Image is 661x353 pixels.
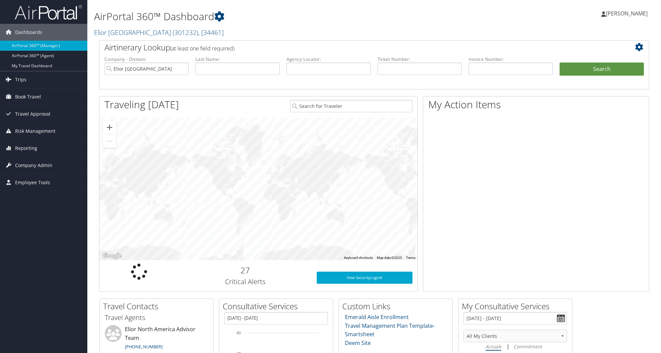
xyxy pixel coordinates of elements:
[15,140,37,157] span: Reporting
[101,251,123,260] a: Open this area in Google Maps (opens a new window)
[125,344,163,350] a: [PHONE_NUMBER]
[345,322,435,338] a: Travel Management Plan Template- Smartsheet
[317,272,413,284] a: View SecurityLogic®
[15,71,27,88] span: Trips
[94,28,224,37] a: Elior [GEOGRAPHIC_DATA]
[184,265,307,276] h2: 27
[198,28,224,37] span: , [ 34461 ]
[287,56,371,63] label: Agency Locator:
[406,256,415,260] a: Terms (opens in new tab)
[601,3,654,24] a: [PERSON_NAME]
[103,301,213,312] h2: Travel Contacts
[15,88,41,105] span: Book Travel
[103,121,116,134] button: Zoom in
[104,56,189,63] label: Company - Division:
[464,342,567,351] div: |
[15,157,52,174] span: Company Admin
[560,63,644,76] button: Search
[606,10,648,17] span: [PERSON_NAME]
[15,123,55,140] span: Risk Management
[104,97,179,112] h1: Traveling [DATE]
[345,339,371,347] a: Deem Site
[377,256,402,260] span: Map data ©2025
[237,331,241,335] tspan: 60
[344,256,373,260] button: Keyboard shortcuts
[514,343,542,350] i: Commitment
[342,301,452,312] h2: Custom Links
[223,301,333,312] h2: Consultative Services
[15,24,42,41] span: Dashboards
[104,42,598,53] h2: Airtinerary Lookup
[462,301,572,312] h2: My Consultative Services
[378,56,462,63] label: Ticket Number:
[173,28,198,37] span: ( 301232 )
[170,45,234,52] span: (at least one field required)
[15,174,50,191] span: Employee Tools
[15,106,50,122] span: Travel Approval
[101,251,123,260] img: Google
[195,56,280,63] label: Last Name:
[423,97,649,112] h1: My Action Items
[345,313,409,321] a: Emerald Aisle Enrollment
[469,56,553,63] label: Invoice Number:
[105,313,208,322] h3: Travel Agents
[184,277,307,286] h3: Critical Alerts
[486,343,501,350] i: Actuals
[290,100,413,112] input: Search for Traveler
[103,134,116,148] button: Zoom out
[94,9,468,24] h1: AirPortal 360™ Dashboard
[15,4,82,20] img: airportal-logo.png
